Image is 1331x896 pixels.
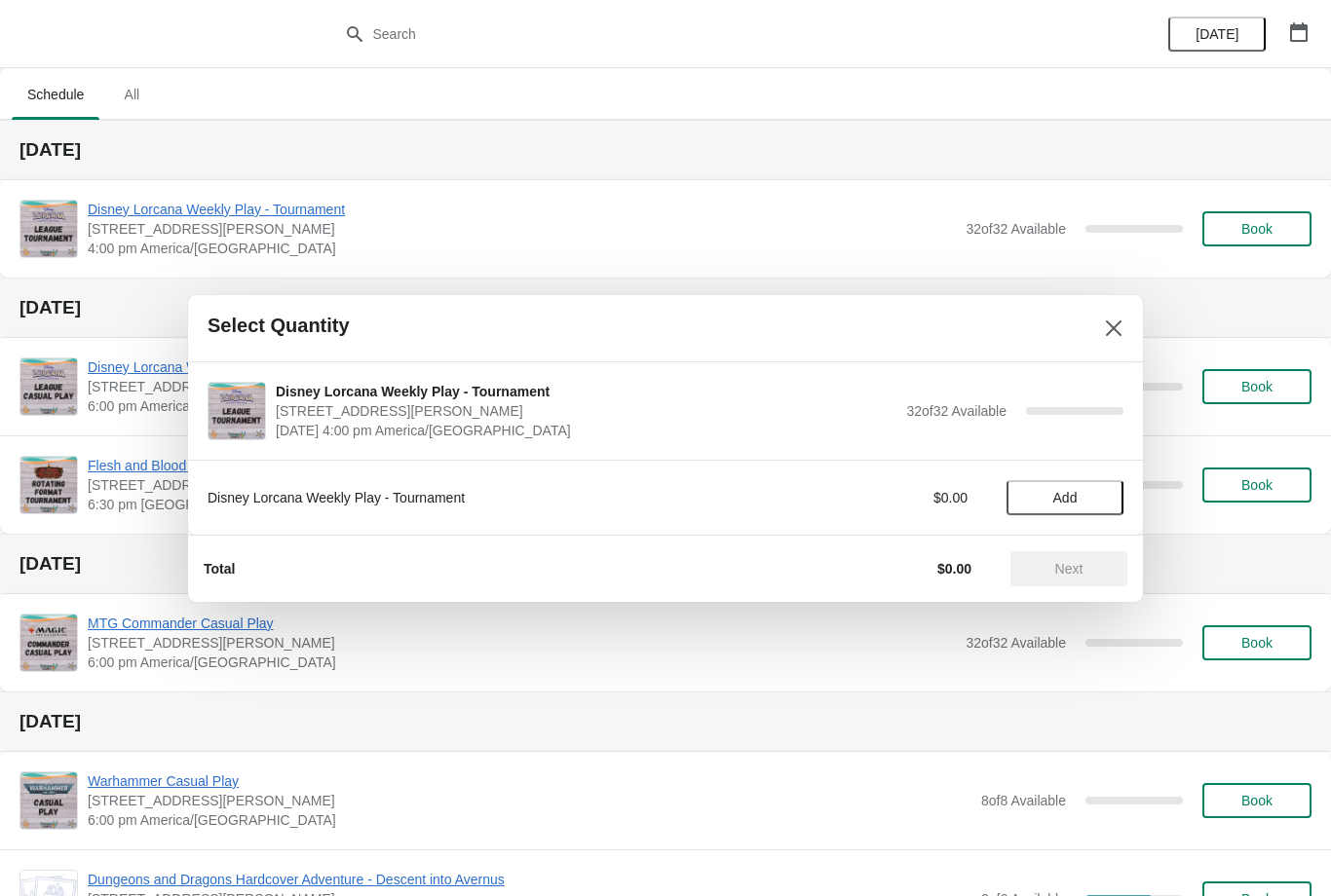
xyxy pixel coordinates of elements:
[204,561,235,577] strong: Total
[276,401,896,421] span: [STREET_ADDRESS][PERSON_NAME]
[1096,311,1131,346] button: Close
[276,421,896,440] span: [DATE] 4:00 pm America/[GEOGRAPHIC_DATA]
[937,561,971,577] strong: $0.00
[276,382,896,401] span: Disney Lorcana Weekly Play - Tournament
[208,315,350,337] h2: Select Quantity
[1007,480,1123,515] button: Add
[209,383,265,439] img: Disney Lorcana Weekly Play - Tournament | 2040 Louetta Rd Ste I Spring, TX 77388 | August 10 | 4:...
[208,488,748,507] div: Disney Lorcana Weekly Play - Tournament
[906,403,1007,419] span: 32 of 32 Available
[1053,490,1078,505] span: Add
[787,488,968,507] div: $0.00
